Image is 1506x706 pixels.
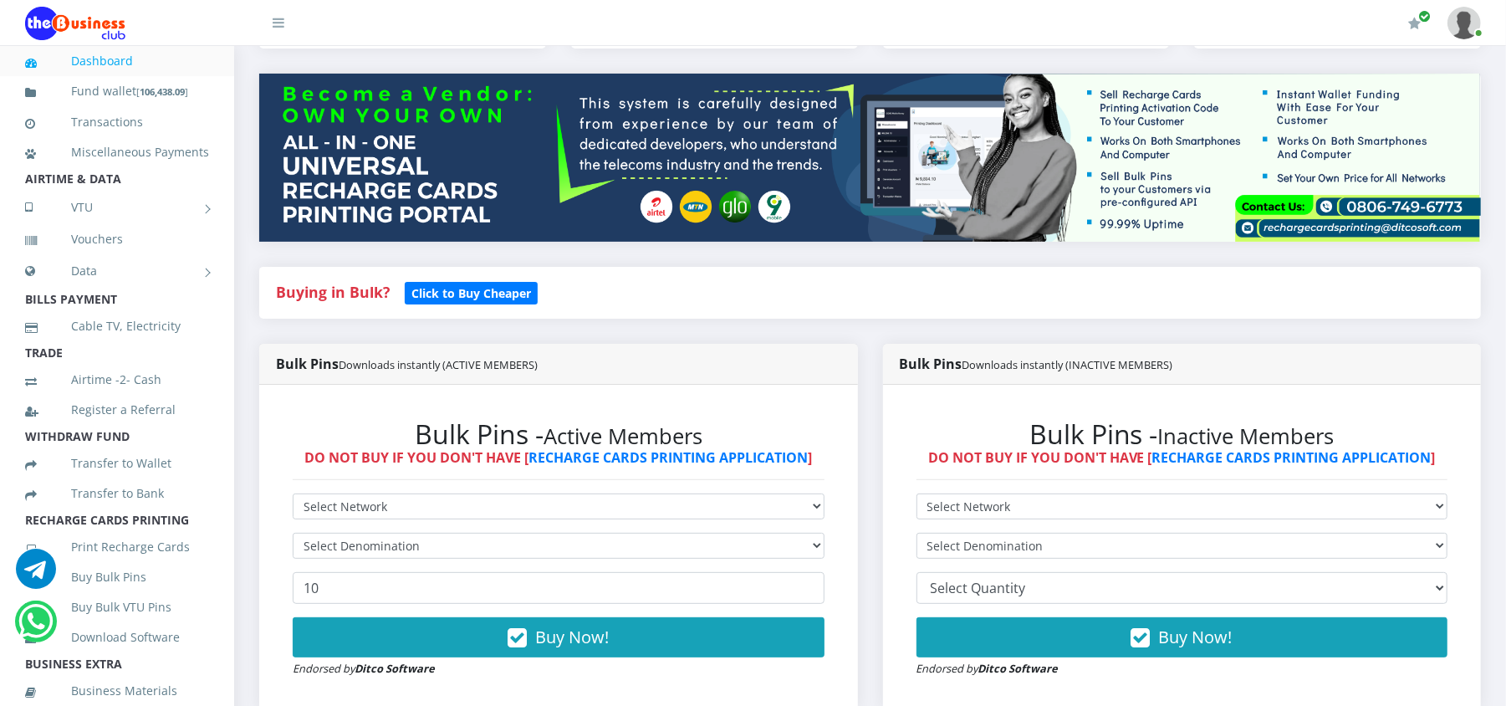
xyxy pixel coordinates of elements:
[304,448,812,467] strong: DO NOT BUY IF YOU DON'T HAVE [ ]
[1152,448,1432,467] a: RECHARGE CARDS PRINTING APPLICATION
[25,528,209,566] a: Print Recharge Cards
[25,103,209,141] a: Transactions
[25,588,209,627] a: Buy Bulk VTU Pins
[25,307,209,345] a: Cable TV, Electricity
[339,357,538,372] small: Downloads instantly (ACTIVE MEMBERS)
[25,72,209,111] a: Fund wallet[106,438.09]
[1447,7,1481,39] img: User
[25,42,209,80] a: Dashboard
[136,85,188,98] small: [ ]
[293,661,435,676] small: Endorsed by
[293,418,824,450] h2: Bulk Pins -
[1159,626,1233,648] span: Buy Now!
[916,418,1448,450] h2: Bulk Pins -
[25,391,209,429] a: Register a Referral
[25,361,209,399] a: Airtime -2- Cash
[25,618,209,657] a: Download Software
[528,448,808,467] a: RECHARGE CARDS PRINTING APPLICATION
[25,558,209,596] a: Buy Bulk Pins
[900,355,1173,373] strong: Bulk Pins
[140,85,185,98] b: 106,438.09
[1418,10,1431,23] span: Renew/Upgrade Subscription
[19,614,54,642] a: Chat for support
[259,74,1481,241] img: multitenant_rcp.png
[916,617,1448,657] button: Buy Now!
[978,661,1059,676] strong: Ditco Software
[405,282,538,302] a: Click to Buy Cheaper
[25,187,209,228] a: VTU
[25,444,209,483] a: Transfer to Wallet
[355,661,435,676] strong: Ditco Software
[25,7,125,40] img: Logo
[293,617,824,657] button: Buy Now!
[928,448,1436,467] strong: DO NOT BUY IF YOU DON'T HAVE [ ]
[16,561,56,589] a: Chat for support
[1158,422,1335,451] small: Inactive Members
[25,474,209,513] a: Transfer to Bank
[276,355,538,373] strong: Bulk Pins
[411,285,531,301] b: Click to Buy Cheaper
[1408,17,1421,30] i: Renew/Upgrade Subscription
[544,422,702,451] small: Active Members
[535,626,609,648] span: Buy Now!
[962,357,1173,372] small: Downloads instantly (INACTIVE MEMBERS)
[293,572,824,604] input: Enter Quantity
[25,133,209,171] a: Miscellaneous Payments
[25,250,209,292] a: Data
[25,220,209,258] a: Vouchers
[276,282,390,302] strong: Buying in Bulk?
[916,661,1059,676] small: Endorsed by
